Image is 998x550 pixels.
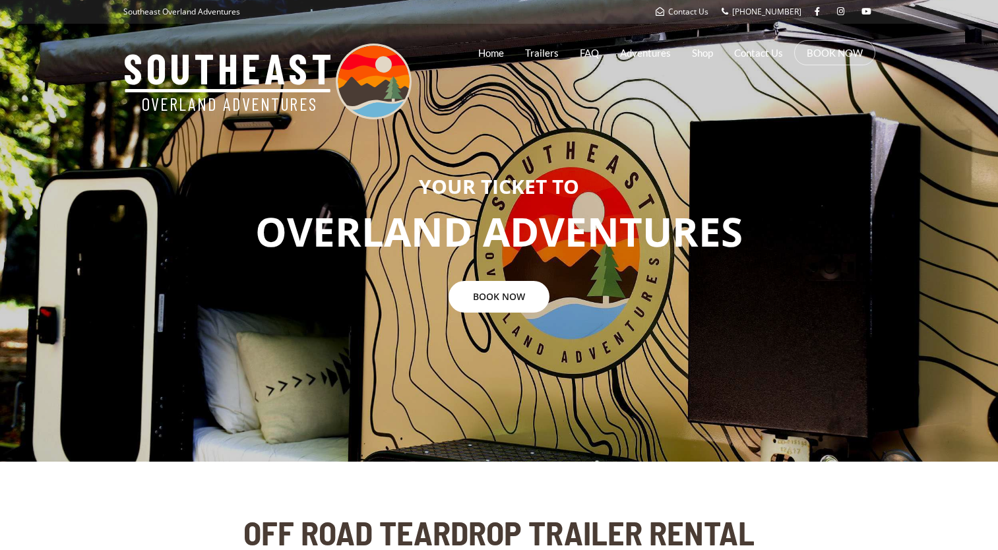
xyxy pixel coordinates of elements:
[123,3,240,20] p: Southeast Overland Adventures
[449,281,549,313] a: BOOK NOW
[478,36,504,69] a: Home
[10,204,988,260] p: OVERLAND ADVENTURES
[734,36,783,69] a: Contact Us
[123,44,412,119] img: Southeast Overland Adventures
[10,175,988,197] h3: YOUR TICKET TO
[656,6,708,17] a: Contact Us
[580,36,599,69] a: FAQ
[807,46,863,59] a: BOOK NOW
[692,36,713,69] a: Shop
[722,6,801,17] a: [PHONE_NUMBER]
[668,6,708,17] span: Contact Us
[525,36,559,69] a: Trailers
[620,36,671,69] a: Adventures
[732,6,801,17] span: [PHONE_NUMBER]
